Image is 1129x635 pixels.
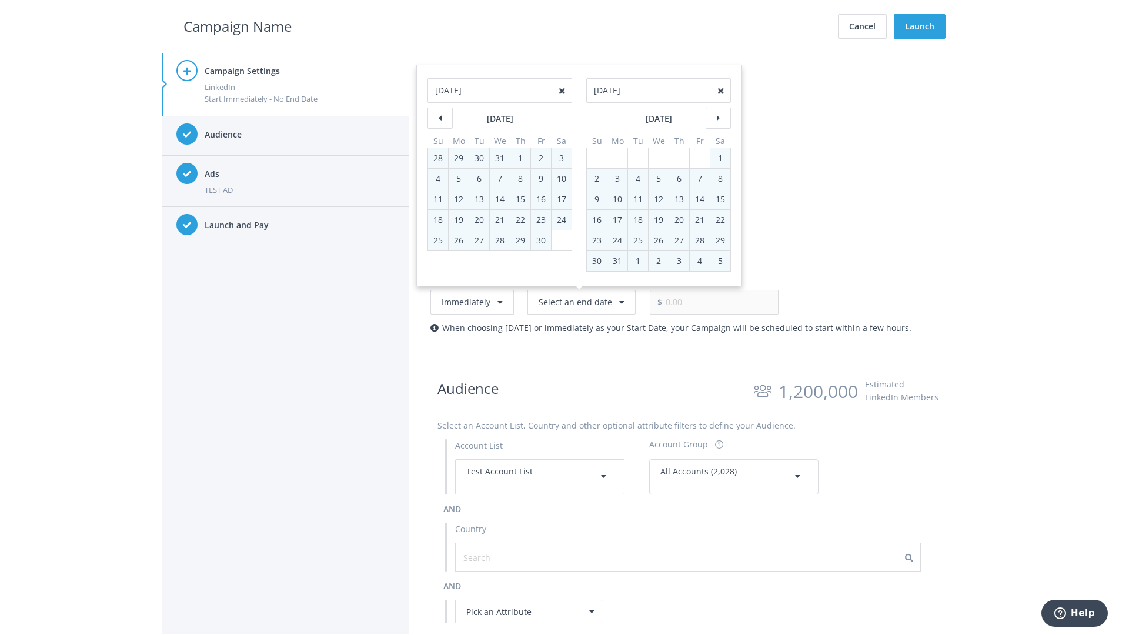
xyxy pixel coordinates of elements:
div: 22 [710,210,730,230]
h2: Campaign Name [183,15,292,38]
button: close [559,87,565,95]
span: and [443,503,461,514]
div: 5 [713,251,728,271]
div: 10 [552,169,572,189]
div: 27 [669,230,689,250]
div: Account Group [649,438,708,451]
div: 18 [628,210,648,230]
div: 5 [451,169,466,189]
th: Tu [628,135,649,148]
div: 19 [649,210,669,230]
div: 9 [533,169,549,189]
input: Search [463,551,569,564]
div: 29 [710,230,730,250]
div: Estimated LinkedIn Members [865,378,938,404]
div: 3 [554,148,569,168]
div: 15 [710,189,730,209]
div: 14 [490,189,510,209]
div: 11 [628,189,648,209]
button: Select an end date [527,290,636,315]
div: 26 [449,230,469,250]
div: TEST AD [205,184,395,196]
button: Cancel [838,14,887,39]
th: Mo [449,135,469,148]
div: 31 [490,148,510,168]
th: Su [587,135,607,148]
th: Fr [690,135,710,148]
div: 16 [531,189,551,209]
div: 8 [513,169,528,189]
div: 24 [552,210,572,230]
div: 27 [469,230,489,250]
div: 14 [690,189,710,209]
div: 12 [649,189,669,209]
div: 30 [469,148,489,168]
button: Launch [894,14,946,39]
div: 30 [531,230,551,250]
th: Sa [710,135,731,148]
h4: Audience [205,128,395,141]
div: Start Immediately - No End Date [205,93,395,105]
div: 18 [428,210,448,230]
span: All Accounts (2,028) [660,466,737,477]
div: 16 [587,210,607,230]
div: 24 [607,230,627,250]
label: Select an Account List, Country and other optional attribute filters to define your Audience. [437,419,796,432]
div: 30 [587,251,607,271]
div: 1 [513,148,528,168]
div: 28 [690,230,710,250]
div: Test Account List [466,465,613,489]
div: 21 [690,210,710,230]
div: 29 [510,230,530,250]
th: Sa [552,135,572,148]
div: 26 [649,230,669,250]
div: 23 [587,230,607,250]
th: We [490,135,510,148]
div: 6 [672,169,687,189]
button: close [718,87,724,95]
th: Mo [607,135,628,148]
div: 2 [589,169,604,189]
div: Pick an Attribute [455,600,602,623]
div: 21 [490,210,510,230]
div: 3 [610,169,625,189]
div: 28 [490,230,510,250]
div: 2 [651,251,666,271]
iframe: Opens a widget where you can find more information [1041,600,1108,629]
div: When choosing [DATE] or immediately as your Start Date, your Campaign will be scheduled to start ... [430,322,946,335]
h4: Campaign Settings [205,65,395,78]
span: $ [650,290,662,315]
div: All Accounts (2,028) [660,465,807,489]
div: 25 [428,230,448,250]
th: We [649,135,669,148]
div: 11 [428,189,448,209]
div: 13 [469,189,489,209]
div: 31 [607,251,627,271]
h2: Audience [437,377,499,405]
div: 29 [449,148,469,168]
div: 4 [692,251,707,271]
h4: Launch and Pay [205,219,395,232]
div: 9 [589,189,604,209]
div: 20 [469,210,489,230]
div: 1 [713,148,728,168]
div: 22 [510,210,530,230]
th: Th [510,135,531,148]
th: Tu [469,135,490,148]
caption: [DATE] [586,112,731,125]
label: Account List [455,439,503,452]
div: 17 [607,210,627,230]
div: 13 [669,189,689,209]
div: 23 [531,210,551,230]
div: 1,200,000 [779,377,858,405]
div: 8 [713,169,728,189]
span: Test Account List [466,466,533,477]
div: 25 [628,230,648,250]
div: 20 [669,210,689,230]
div: 15 [510,189,530,209]
div: 3 [672,251,687,271]
div: 4 [430,169,446,189]
div: 4 [630,169,646,189]
div: 7 [692,169,707,189]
